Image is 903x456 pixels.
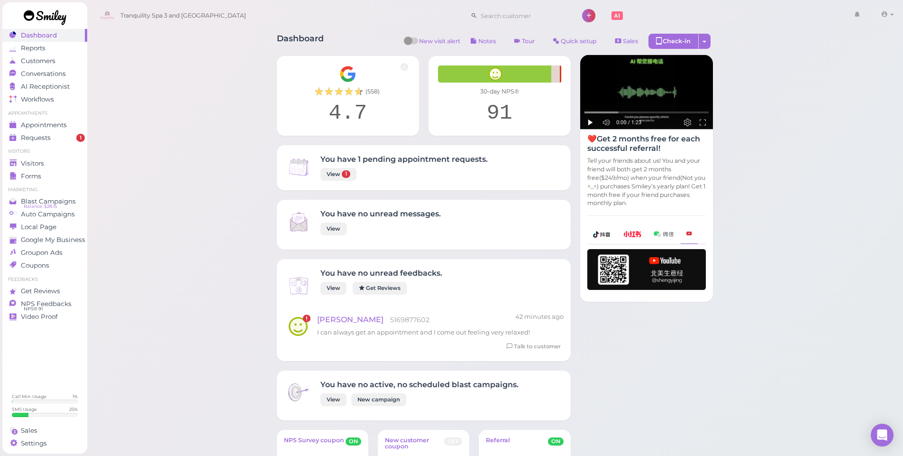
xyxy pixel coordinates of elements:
span: 1 [342,170,350,178]
span: Groupon Ads [21,249,63,257]
a: New campaign [351,393,406,406]
div: Call Min. Usage [12,393,46,400]
span: Video Proof [21,313,58,321]
img: Inbox [286,155,311,179]
a: Requests 1 [2,131,87,144]
a: Conversations [2,67,87,80]
a: Reports [2,42,87,55]
span: Auto Campaigns [21,210,75,218]
span: Tranquility Spa 3 and [GEOGRAPHIC_DATA] [120,2,246,29]
h1: Dashboard [277,34,324,51]
div: 1 % [73,393,78,400]
span: Workflows [21,95,54,103]
a: AI Receptionist [2,80,87,93]
span: Get Reviews [21,287,60,295]
li: Visitors [2,148,87,155]
span: Reports [21,44,46,52]
a: Get Reviews [2,285,87,298]
span: Local Page [21,223,56,231]
span: Settings [21,439,47,447]
a: Settings [2,437,87,450]
span: 5169877602 [390,316,429,324]
a: NPS Survey coupon [284,437,344,451]
a: Groupon Ads [2,246,87,259]
img: youtube-h-92280983ece59b2848f85fc261e8ffad.png [587,249,706,290]
a: Video Proof [2,310,87,323]
li: Marketing [2,186,87,193]
h4: You have no active, no scheduled blast campaigns. [320,380,519,389]
span: Requests [21,134,51,142]
span: Sales [623,37,638,45]
p: Tell your friends about us! You and your friend will both get 2 months free($249/mo) when your fr... [587,157,706,207]
a: Dashboard [2,29,87,42]
a: Sales [2,424,87,437]
a: Talk to customer [504,342,564,352]
button: Notes [463,34,504,49]
a: Tour [506,34,543,49]
span: ON [548,437,564,446]
a: Customers [2,55,87,67]
div: 4.7 [286,101,410,126]
a: Referral [486,437,510,451]
li: Feedbacks [2,276,87,283]
span: New visit alert [419,37,460,51]
h4: You have no unread messages. [320,209,441,218]
span: OFF [444,437,462,446]
div: SMS Usage [12,406,37,412]
h4: You have no unread feedbacks. [320,269,442,278]
img: xhs-786d23addd57f6a2be217d5a65f4ab6b.png [623,231,641,237]
span: ON [346,437,361,446]
a: Google My Business [2,233,87,246]
span: Conversations [21,70,66,78]
a: NPS Feedbacks NPS® 91 [2,298,87,310]
a: Coupons [2,259,87,272]
span: AI Receptionist [21,83,70,91]
span: [PERSON_NAME] [317,315,383,324]
a: Auto Campaigns [2,208,87,221]
img: Inbox [286,209,311,234]
a: Workflows [2,93,87,106]
span: Balance: $28.15 [24,203,57,210]
a: Local Page [2,221,87,233]
h4: You have 1 pending appointment requests. [320,155,488,164]
img: AI receptionist [580,55,713,130]
h4: ❤️Get 2 months free for each successful referral! [587,134,706,152]
span: 1 [76,134,85,142]
li: Appointments [2,110,87,117]
a: Sales [607,34,646,49]
a: New customer coupon [385,437,444,451]
span: Google My Business [21,236,85,244]
img: wechat-a99521bb4f7854bbf8f190d1356e2cdb.png [654,231,674,237]
span: NPS Feedbacks [21,300,72,308]
a: Quick setup [545,34,605,49]
div: Open Intercom Messenger [871,424,894,447]
span: Blast Campaigns [21,197,76,205]
div: 10/08 10:17am [515,312,564,321]
a: Forms [2,170,87,183]
input: Search customer [477,8,569,23]
img: Inbox [286,273,311,298]
span: Forms [21,172,41,180]
div: I can always get an appointment and I come out feeling very relaxed! [317,328,564,337]
span: Appointments [21,121,67,129]
span: Visitors [21,159,44,168]
a: View [320,393,347,406]
img: Google__G__Logo-edd0e34f60d7ca4a2f4ece79cff21ae3.svg [339,65,356,83]
span: Coupons [21,261,49,270]
span: Customers [21,57,55,65]
a: View [320,223,347,235]
span: NPS® 91 [24,305,43,313]
div: 25 % [69,406,78,412]
img: douyin-2727e60b7b0d5d1bbe969c21619e8014.png [593,231,611,238]
span: ( 558 ) [365,87,380,96]
a: Appointments [2,119,87,131]
a: Blast Campaigns Balance: $28.15 [2,195,87,208]
div: Check-in [648,34,699,49]
div: 91 [438,101,561,126]
a: Visitors [2,157,87,170]
a: View 1 [320,168,356,181]
a: Get Reviews [353,282,407,295]
a: View [320,282,347,295]
div: 30-day NPS® [438,87,561,96]
span: Dashboard [21,31,57,39]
